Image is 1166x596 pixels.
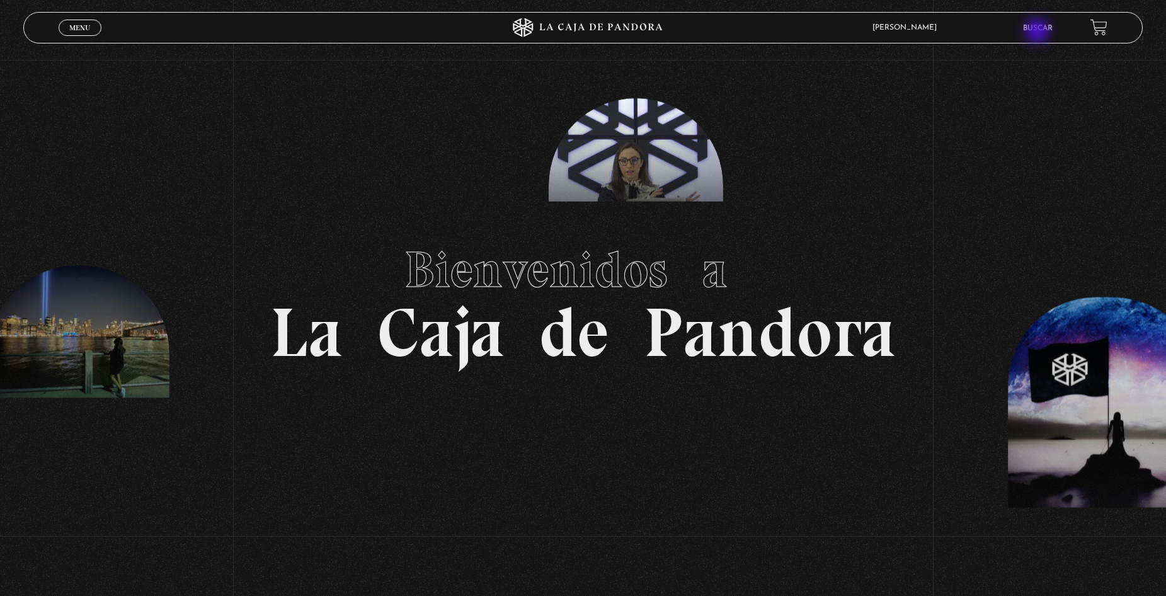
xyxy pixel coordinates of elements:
span: Menu [69,24,90,32]
h1: La Caja de Pandora [270,229,896,367]
span: Cerrar [65,35,94,43]
span: [PERSON_NAME] [866,24,949,32]
a: Buscar [1023,25,1053,32]
a: View your shopping cart [1090,19,1107,36]
span: Bienvenidos a [404,239,762,300]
